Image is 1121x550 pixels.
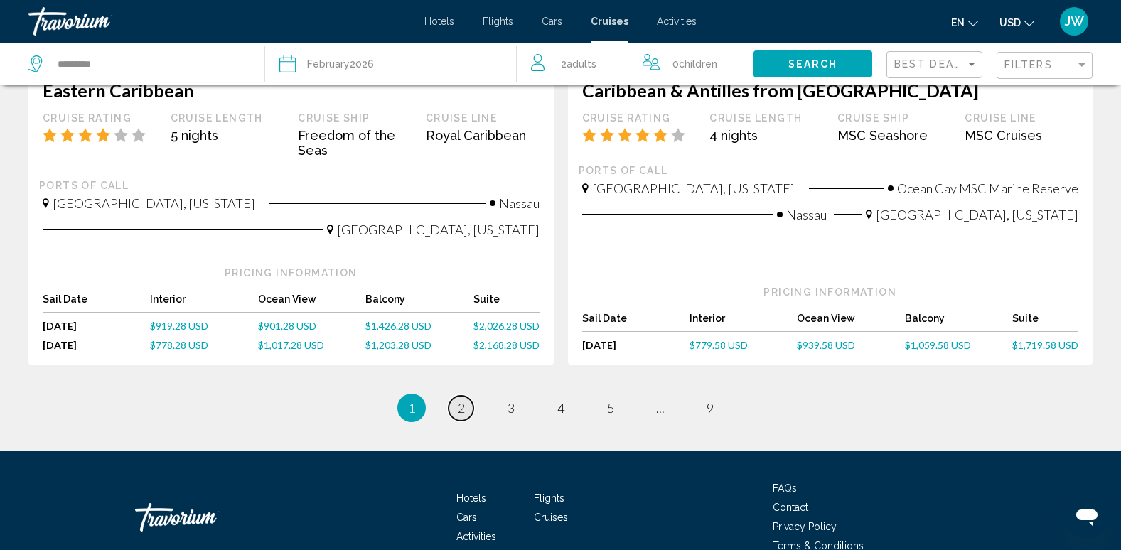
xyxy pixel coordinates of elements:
span: Cruises [591,16,628,27]
div: Cruise Rating [582,112,696,124]
span: 2 [458,400,465,416]
span: $1,059.58 USD [905,339,971,351]
span: $1,017.28 USD [258,339,324,351]
a: FAQs [773,482,797,494]
div: MSC Cruises [965,128,1078,143]
a: Flights [483,16,513,27]
span: 5 [607,400,614,416]
span: Adults [567,58,596,70]
span: $779.58 USD [690,339,748,351]
iframe: Button to launch messaging window [1064,493,1110,539]
button: Change currency [999,12,1034,33]
div: MSC Seashore [837,128,951,143]
span: Activities [657,16,697,27]
div: Cruise Length [709,112,823,124]
div: Cruise Length [171,112,284,124]
span: 3 [508,400,515,416]
span: $901.28 USD [258,320,316,332]
div: Suite [1012,313,1078,332]
div: Ocean View [258,293,365,313]
div: Cruise Ship [298,112,412,124]
div: 5 nights [171,128,284,143]
span: Contact [773,502,808,513]
div: Ocean View [797,313,904,332]
ul: Pagination [28,394,1093,422]
div: Sail Date [582,313,690,332]
div: Royal Caribbean [426,128,540,143]
span: Filters [1004,59,1053,70]
span: Nassau [786,207,827,222]
a: Hotels [456,492,486,504]
div: Ports of call [579,164,1083,177]
div: Cruise Line [426,112,540,124]
a: Cars [456,512,477,523]
span: Ocean Cay MSC Marine Reserve [897,180,1078,196]
span: [GEOGRAPHIC_DATA], [US_STATE] [53,195,255,211]
mat-select: Sort by [894,59,978,71]
a: $2,168.28 USD [473,339,540,351]
span: USD [999,17,1021,28]
button: Travelers: 2 adults, 0 children [517,43,753,85]
div: [DATE] [43,320,150,332]
span: en [951,17,965,28]
div: Cruise Ship [837,112,951,124]
a: $1,059.58 USD [905,339,1012,351]
span: 9 [707,400,714,416]
span: [GEOGRAPHIC_DATA], [US_STATE] [592,180,795,196]
div: Cruise Rating [43,112,156,124]
span: [GEOGRAPHIC_DATA], [US_STATE] [876,207,1078,222]
a: $939.58 USD [797,339,904,351]
a: $1,017.28 USD [258,339,365,351]
a: Cruises [534,512,568,523]
div: 4 nights [709,128,823,143]
div: Interior [150,293,257,313]
div: Pricing Information [43,266,540,279]
span: Cars [542,16,562,27]
span: $778.28 USD [150,339,208,351]
a: Privacy Policy [773,521,837,532]
a: $1,719.58 USD [1012,339,1078,351]
span: [GEOGRAPHIC_DATA], [US_STATE] [337,222,540,237]
a: Flights [534,492,564,504]
a: $901.28 USD [258,320,365,332]
div: Suite [473,293,540,313]
a: Travorium [28,7,410,36]
div: Pricing Information [582,286,1079,298]
button: February2026 [279,43,501,85]
button: Filter [997,51,1093,80]
span: $1,203.28 USD [365,339,431,351]
span: 1 [408,400,415,416]
button: Change language [951,12,978,33]
span: February [307,58,350,70]
h3: Eastern Caribbean [43,80,540,101]
span: Search [788,59,838,70]
span: 2 [561,54,596,74]
span: Nassau [499,195,540,211]
div: Ports of call [39,179,543,192]
span: $919.28 USD [150,320,208,332]
a: $778.28 USD [150,339,257,351]
a: Hotels [424,16,454,27]
span: $939.58 USD [797,339,855,351]
a: Travorium [135,496,277,539]
a: $2,026.28 USD [473,320,540,332]
div: Balcony [365,293,473,313]
h3: Caribbean & Antilles from [GEOGRAPHIC_DATA] [582,80,1079,101]
div: [DATE] [582,339,690,351]
a: $1,426.28 USD [365,320,473,332]
a: Activities [456,531,496,542]
span: Best Deals [894,58,969,70]
span: JW [1065,14,1084,28]
span: Children [679,58,717,70]
a: $1,203.28 USD [365,339,473,351]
